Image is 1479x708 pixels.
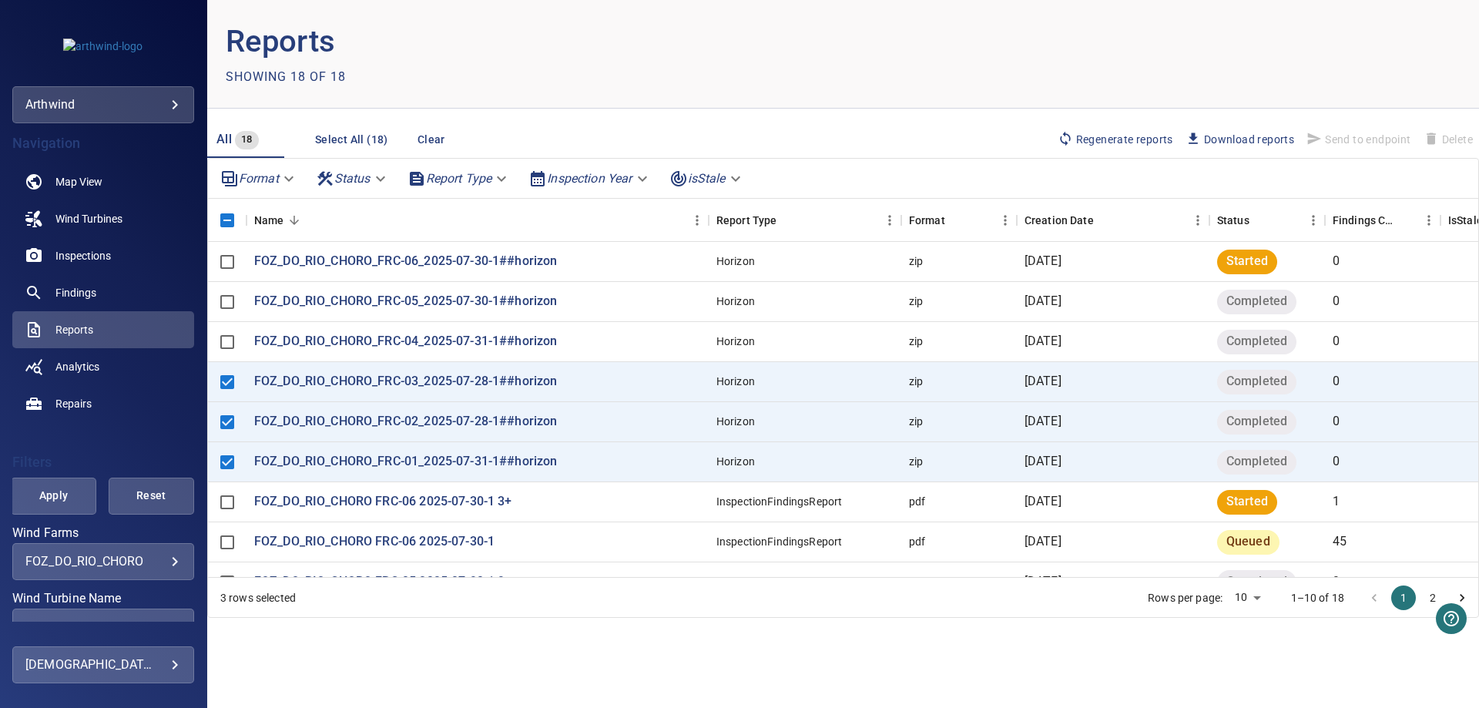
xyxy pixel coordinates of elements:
span: Reset [128,486,175,505]
button: Reset [109,478,194,515]
span: Wind Turbines [55,211,122,226]
div: Report Type [401,165,517,192]
span: Started [1217,493,1277,511]
div: Name [246,199,709,242]
a: FOZ_DO_RIO_CHORO_FRC-06_2025-07-30-1##horizon [254,253,558,270]
a: FOZ_DO_RIO_CHORO FRC-06 2025-07-30-1 [254,533,495,551]
button: Menu [878,209,901,232]
span: Analytics [55,359,99,374]
a: FOZ_DO_RIO_CHORO_FRC-04_2025-07-31-1##horizon [254,333,558,351]
span: Inspections [55,248,111,263]
div: Format [909,199,945,242]
div: Format [214,165,304,192]
p: 0 [1333,373,1340,391]
button: Clear [407,126,456,154]
p: 0 [1333,333,1340,351]
a: FOZ_DO_RIO_CHORO_FRC-03_2025-07-28-1##horizon [254,373,558,391]
div: FOZ_DO_RIO_CHORO [25,554,181,569]
em: isStale [688,171,726,186]
a: FOZ_DO_RIO_CHORO_FRC-01_2025-07-31-1##horizon [254,453,558,471]
div: Status [310,165,395,192]
p: 0 [1333,293,1340,310]
span: Map View [55,174,102,190]
div: InspectionFindingsReport [716,574,843,589]
div: Horizon [716,253,755,269]
p: 0 [1333,573,1340,591]
div: Horizon [716,334,755,349]
button: Sort [1396,210,1417,231]
div: Status [1217,199,1249,242]
p: 0 [1333,453,1340,471]
img: arthwind-logo [63,39,143,54]
span: Completed [1217,573,1296,591]
div: Creation Date [1017,199,1209,242]
button: Sort [1094,210,1115,231]
em: Report Type [426,171,492,186]
div: 10 [1229,586,1266,609]
span: Completed [1217,453,1296,471]
button: Menu [1186,209,1209,232]
p: [DATE] [1025,453,1061,471]
span: Completed [1217,413,1296,431]
div: [DEMOGRAPHIC_DATA] Proenca [25,653,181,677]
p: 1–10 of 18 [1291,590,1345,606]
div: zip [909,374,923,389]
button: Apply [11,478,96,515]
button: Regenerate reports [1051,126,1179,153]
div: pdf [909,574,925,589]
p: [DATE] [1025,373,1061,391]
a: FOZ_DO_RIO_CHORO FRC-06 2025-07-30-1 3+ [254,493,512,511]
a: findings noActive [12,274,194,311]
button: Menu [1417,209,1440,232]
div: isStale [663,165,750,192]
div: arthwind [25,92,181,117]
div: Findings Count [1333,199,1396,242]
div: Findings Count [1325,199,1440,242]
p: 0 [1333,413,1340,431]
p: Rows per page: [1148,590,1222,606]
span: All [216,132,232,146]
div: zip [909,414,923,429]
label: Wind Farms [12,527,194,539]
button: Select All (18) [309,126,394,154]
button: page 1 [1391,586,1416,610]
a: analytics noActive [12,348,194,385]
div: pdf [909,494,925,509]
button: Download reports [1179,126,1300,153]
a: FOZ_DO_RIO_CHORO FRC-05 2025-07-30-1 3+ [254,573,512,591]
span: Regenerate reports [1058,131,1173,148]
div: pdf [909,534,925,549]
div: zip [909,454,923,469]
span: Repairs [55,396,92,411]
button: Menu [1302,209,1325,232]
div: Report Type [716,199,777,242]
span: Completed [1217,293,1296,310]
a: repairs noActive [12,385,194,422]
span: Findings [55,285,96,300]
p: Showing 18 of 18 [226,68,346,86]
p: [DATE] [1025,533,1061,551]
div: Report Type [709,199,901,242]
a: windturbines noActive [12,200,194,237]
p: Reports [226,18,843,65]
h4: Filters [12,455,194,470]
button: Menu [994,209,1017,232]
button: Sort [283,210,305,231]
div: Creation Date [1025,199,1094,242]
span: 18 [235,131,259,149]
button: Menu [686,209,709,232]
p: [DATE] [1025,253,1061,270]
span: Reports [55,322,93,337]
div: Wind Farms [12,543,194,580]
a: FOZ_DO_RIO_CHORO_FRC-02_2025-07-28-1##horizon [254,413,558,431]
div: zip [909,253,923,269]
em: Inspection Year [547,171,632,186]
button: Sort [1249,210,1271,231]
